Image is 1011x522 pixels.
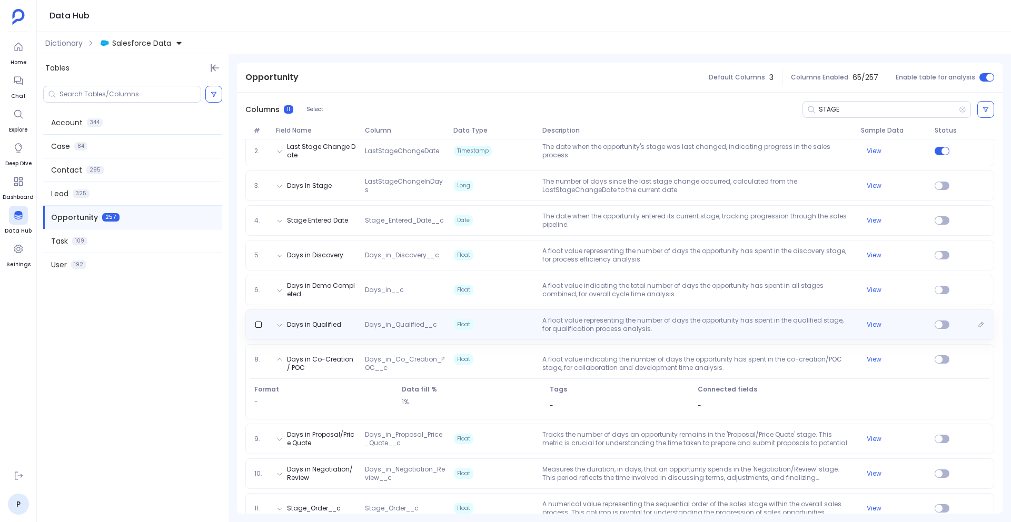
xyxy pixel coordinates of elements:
span: 2. [250,147,272,155]
button: Days in Co-Creation / POC [287,355,357,372]
span: Float [454,468,473,479]
span: Data fill % [402,385,541,394]
span: Stage_Entered_Date__c [361,216,450,225]
span: # [250,126,272,135]
p: 1% [402,398,541,406]
span: Days_in_Discovery__c [361,251,450,259]
span: 3 [769,72,774,83]
button: View [867,355,881,364]
input: Search Tables/Columns [60,90,201,98]
button: Stage_Order__c [287,504,341,513]
span: 10. [250,469,272,478]
p: A float value indicating the total number of days the opportunity has spent in all stages combine... [538,282,856,298]
span: Format [254,385,394,394]
p: Measures the duration, in days, that an opportunity spends in the 'Negotiation/Review' stage. Thi... [538,465,856,482]
span: Float [454,503,473,514]
span: - [698,401,701,410]
a: P [8,494,29,515]
button: Last Stage Change Date [287,143,357,159]
p: A numerical value representing the sequential order of the sales stage within the overall sales p... [538,500,856,517]
span: Account [51,117,83,128]
button: Days in Discovery [287,251,343,259]
span: Salesforce Data [112,38,171,48]
p: A float value representing the number of days the opportunity has spent in the discovery stage, f... [538,247,856,264]
span: Tags [550,385,689,394]
span: Days_in_Proposal_Price_Quote__c [361,430,450,447]
button: Days in Negotiation/Review [287,465,357,482]
p: A float value indicating the number of days the opportunity has spent in the co-creation/POC stag... [538,355,856,372]
p: The date when the opportunity entered its current stage, tracking progression through the sales p... [538,212,856,229]
span: Date [454,215,473,226]
span: Explore [9,126,28,134]
span: LastStageChangeDate [361,147,450,155]
button: Edit [974,317,988,332]
button: Salesforce Data [98,35,185,52]
span: Float [454,354,473,365]
span: Case [51,141,70,152]
span: 11 [284,105,293,114]
span: Connected fields [698,385,985,394]
span: Dashboard [3,193,34,202]
span: Home [9,58,28,67]
span: Settings [6,260,31,269]
span: Columns Enabled [791,73,848,82]
p: Tracks the number of days an opportunity remains in the 'Proposal/Price Quote' stage. This metric... [538,430,856,447]
span: Opportunity [51,212,98,223]
span: 295 [86,166,104,174]
span: Data Type [449,126,538,135]
span: Enable table for analysis [896,73,975,82]
span: Long [454,180,473,191]
button: Days in Proposal/Price Quote [287,430,357,447]
span: Contact [51,165,82,175]
button: Days In Stage [287,182,332,190]
button: View [867,251,881,259]
span: Description [538,126,857,135]
span: Float [454,250,473,260]
button: Select [300,103,330,116]
span: Days_in_Negotiation_Review__c [361,465,450,482]
p: - [254,398,394,406]
span: Data Hub [5,227,32,235]
span: Dictionary [45,38,83,48]
div: Tables [37,54,229,82]
span: Chat [9,92,28,101]
span: 325 [73,189,90,198]
span: Opportunity [245,71,299,84]
button: Hide Tables [207,61,222,75]
span: Deep Dive [5,159,32,168]
button: Days in Demo Completed [287,282,357,298]
button: View [867,286,881,294]
img: petavue logo [12,9,25,25]
span: Default Columns [709,73,765,82]
button: Stage Entered Date [287,216,348,225]
span: Days_in_Qualified__c [361,320,450,329]
span: 9. [250,435,272,443]
span: User [51,259,67,270]
span: 344 [87,118,103,127]
a: Data Hub [5,206,32,235]
span: 192 [71,260,86,269]
button: View [867,147,881,155]
a: Chat [9,71,28,101]
span: Sample Data [857,126,931,135]
img: salesforce.svg [101,39,109,47]
span: Field Name [272,126,361,135]
span: Float [454,285,473,295]
span: 8. [250,355,272,372]
span: 4. [250,216,272,225]
span: Lead [51,188,68,199]
span: Timestamp [454,146,492,156]
p: A float value representing the number of days the opportunity has spent in the qualified stage, f... [538,316,856,333]
h1: Data Hub [49,8,90,23]
span: LastStageChangeInDays [361,177,450,194]
button: View [867,469,881,478]
button: View [867,216,881,225]
a: Home [9,37,28,67]
button: View [867,504,881,513]
span: 257 [102,213,120,222]
span: 3. [250,182,272,190]
p: The date when the opportunity's stage was last changed, indicating progress in the sales process. [538,143,856,159]
span: Days_in_Co_Creation_POC__c [361,355,450,372]
button: View [867,435,881,443]
a: Dashboard [3,172,34,202]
